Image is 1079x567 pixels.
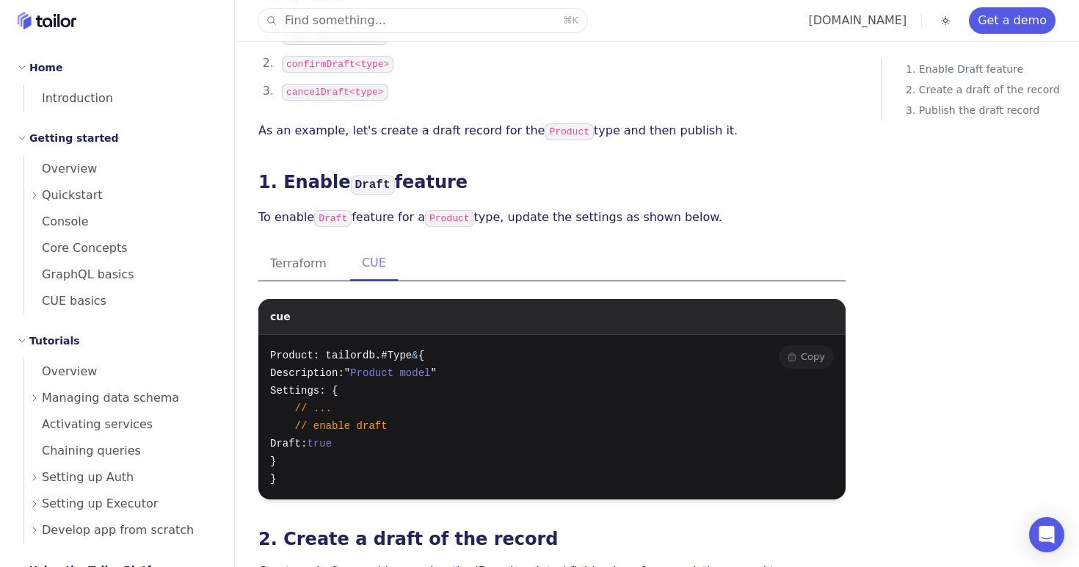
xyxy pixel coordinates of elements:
a: 2. Create a draft of the record [906,79,1073,100]
span: Settings: { [270,385,338,397]
button: Find something...⌘K [258,9,587,32]
p: To enable feature for a type, update the settings as shown below. [258,207,846,229]
span: { [418,350,424,361]
span: Product model [350,367,430,379]
span: Setting up Executor [42,494,158,514]
span: Activating services [24,417,153,431]
span: // enable draft [295,420,388,432]
code: Draft [351,176,395,195]
span: Description: [270,367,344,379]
span: Quickstart [42,185,103,206]
kbd: K [572,15,578,26]
span: Core Concepts [24,241,128,255]
span: & [412,350,418,361]
span: Setting up Auth [42,467,134,488]
h3: cue [270,299,291,325]
kbd: ⌘ [562,15,572,26]
a: Core Concepts [24,235,217,261]
a: Get a demo [969,7,1056,34]
code: Product [545,123,594,140]
a: CUE basics [24,288,217,314]
span: } [270,473,276,485]
span: true [307,438,332,449]
span: GraphQL basics [24,267,134,281]
span: Develop app from scratch [42,520,194,541]
a: Overview [24,358,217,385]
span: Product: tailordb.#Type [270,350,412,361]
a: 2. Create a draft of the record [258,529,559,549]
a: [DOMAIN_NAME] [808,13,907,27]
a: 1. EnableDraftfeature [258,172,468,192]
span: // ... [295,402,332,414]
span: Chaining queries [24,444,141,458]
h2: Home [29,59,62,76]
a: Console [24,209,217,235]
a: 1. Enable Draft feature [906,59,1073,79]
h2: Getting started [29,129,119,147]
h2: Tutorials [29,332,80,350]
code: Product [425,210,474,227]
span: Managing data schema [42,388,179,408]
span: " [344,367,350,379]
p: As an example, let's create a draft record for the type and then publish it. [258,120,846,142]
span: } [270,455,276,467]
button: CUE [350,247,398,281]
button: Terraform [258,247,338,281]
span: Draft: [270,438,307,449]
button: Copy [779,345,834,369]
button: Toggle dark mode [937,12,954,29]
a: Home [18,12,76,29]
a: Introduction [24,85,217,112]
a: Activating services [24,411,217,438]
a: Chaining queries [24,438,217,464]
a: GraphQL basics [24,261,217,288]
code: cancelDraft<type> [282,84,388,101]
a: Overview [24,156,217,182]
span: Introduction [24,91,113,105]
span: Overview [24,364,97,378]
span: Overview [24,162,97,176]
code: Draft [314,210,352,227]
span: Console [24,214,89,228]
code: confirmDraft<type> [282,56,393,73]
a: 3. Publish the draft record [906,100,1073,120]
div: Open Intercom Messenger [1029,517,1064,552]
span: CUE basics [24,294,106,308]
span: " [430,367,436,379]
